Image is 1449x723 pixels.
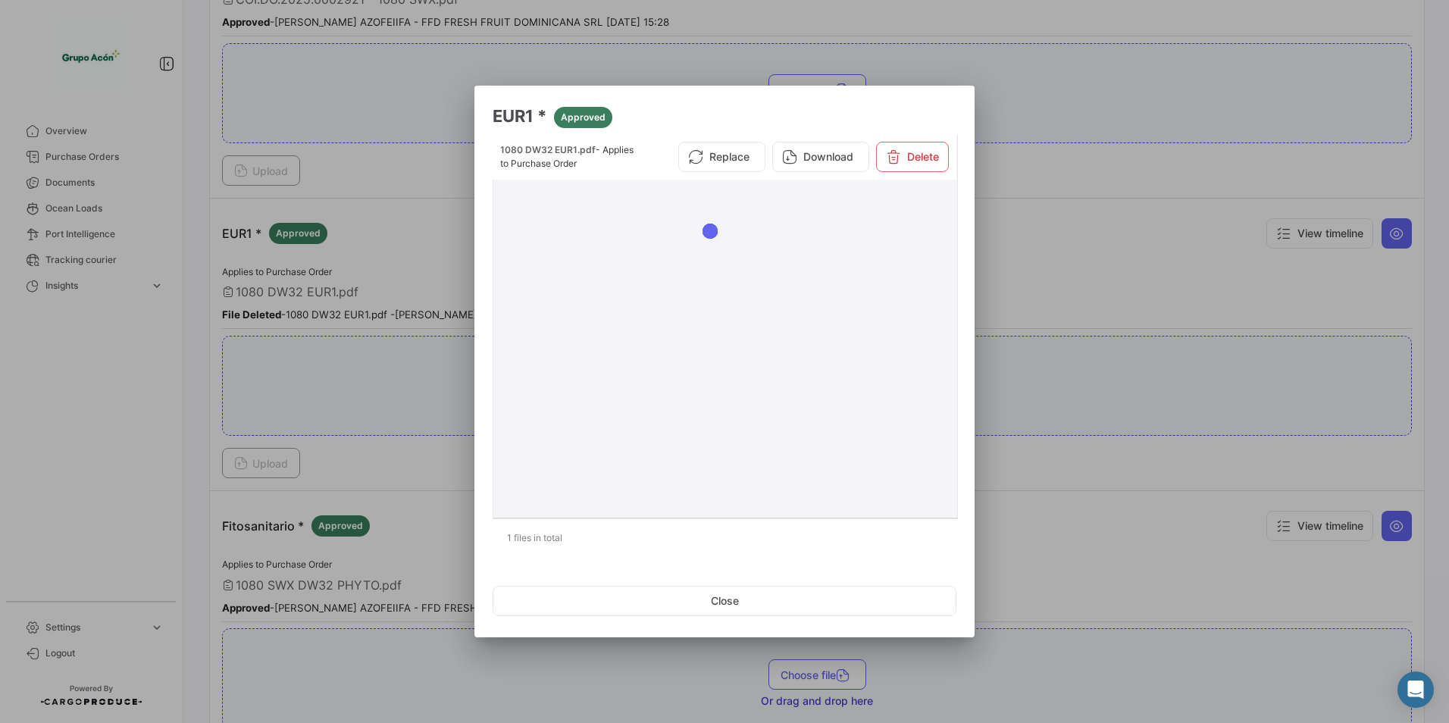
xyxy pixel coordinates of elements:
[1397,671,1434,708] div: Abrir Intercom Messenger
[493,104,956,128] h3: EUR1 *
[493,586,956,616] button: Close
[561,111,606,124] span: Approved
[772,142,869,172] button: Download
[678,142,765,172] button: Replace
[493,519,956,557] div: 1 files in total
[876,142,949,172] button: Delete
[500,144,596,155] span: 1080 DW32 EUR1.pdf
